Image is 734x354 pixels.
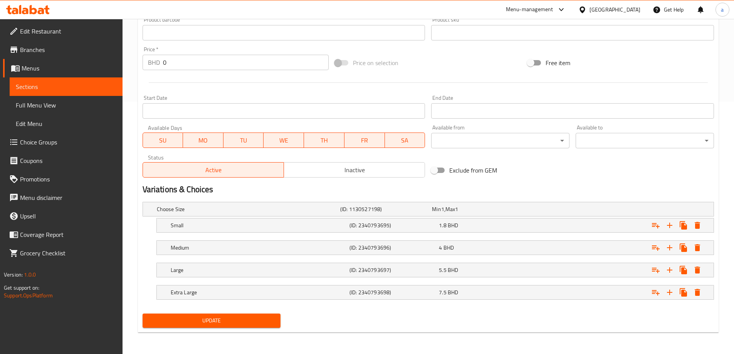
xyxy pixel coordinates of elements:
[443,243,454,253] span: BHD
[149,316,275,325] span: Update
[663,263,677,277] button: Add new choice
[431,133,569,148] div: ​
[3,59,123,77] a: Menus
[3,188,123,207] a: Menu disclaimer
[432,204,441,214] span: Min
[455,204,458,214] span: 1
[143,25,425,40] input: Please enter product barcode
[143,314,281,328] button: Update
[3,22,123,40] a: Edit Restaurant
[445,204,455,214] span: Max
[448,220,458,230] span: BHD
[506,5,553,14] div: Menu-management
[663,241,677,255] button: Add new choice
[171,289,346,296] h5: Extra Large
[20,193,116,202] span: Menu disclaimer
[439,265,446,275] span: 5.5
[10,96,123,114] a: Full Menu View
[171,221,346,229] h5: Small
[439,287,446,297] span: 7.5
[432,205,521,213] div: ,
[349,244,436,252] h5: (ID: 2340793696)
[20,211,116,221] span: Upsell
[388,135,422,146] span: SA
[690,218,704,232] button: Delete Small
[448,265,458,275] span: BHD
[677,218,690,232] button: Clone new choice
[16,101,116,110] span: Full Menu View
[307,135,341,146] span: TH
[20,45,116,54] span: Branches
[4,270,23,280] span: Version:
[143,202,714,216] div: Expand
[677,263,690,277] button: Clone new choice
[649,263,663,277] button: Add choice group
[22,64,116,73] span: Menus
[157,263,714,277] div: Expand
[449,166,497,175] span: Exclude from GEM
[148,58,160,67] p: BHD
[143,184,714,195] h2: Variations & Choices
[546,58,570,67] span: Free item
[590,5,640,14] div: [GEOGRAPHIC_DATA]
[677,285,690,299] button: Clone new choice
[431,25,714,40] input: Please enter product sku
[223,133,264,148] button: TU
[146,135,180,146] span: SU
[157,285,714,299] div: Expand
[677,241,690,255] button: Clone new choice
[186,135,220,146] span: MO
[267,135,301,146] span: WE
[24,270,36,280] span: 1.0.0
[3,151,123,170] a: Coupons
[16,119,116,128] span: Edit Menu
[690,285,704,299] button: Delete Extra Large
[20,248,116,258] span: Grocery Checklist
[146,164,281,176] span: Active
[287,164,422,176] span: Inactive
[4,283,39,293] span: Get support on:
[284,162,425,178] button: Inactive
[10,114,123,133] a: Edit Menu
[20,27,116,36] span: Edit Restaurant
[348,135,382,146] span: FR
[663,218,677,232] button: Add new choice
[4,290,53,300] a: Support.OpsPlatform
[439,220,446,230] span: 1.8
[353,58,398,67] span: Price on selection
[721,5,724,14] span: a
[448,287,458,297] span: BHD
[157,241,714,255] div: Expand
[690,263,704,277] button: Delete Large
[264,133,304,148] button: WE
[304,133,344,148] button: TH
[649,241,663,255] button: Add choice group
[20,230,116,239] span: Coverage Report
[20,138,116,147] span: Choice Groups
[349,221,436,229] h5: (ID: 2340793695)
[20,174,116,184] span: Promotions
[576,133,714,148] div: ​
[441,204,444,214] span: 1
[3,133,123,151] a: Choice Groups
[349,266,436,274] h5: (ID: 2340793697)
[3,170,123,188] a: Promotions
[439,243,442,253] span: 4
[385,133,425,148] button: SA
[163,55,329,70] input: Please enter price
[344,133,385,148] button: FR
[3,207,123,225] a: Upsell
[663,285,677,299] button: Add new choice
[143,162,284,178] button: Active
[3,225,123,244] a: Coverage Report
[649,285,663,299] button: Add choice group
[157,205,337,213] h5: Choose Size
[143,133,183,148] button: SU
[20,156,116,165] span: Coupons
[227,135,261,146] span: TU
[349,289,436,296] h5: (ID: 2340793698)
[690,241,704,255] button: Delete Medium
[3,40,123,59] a: Branches
[340,205,429,213] h5: (ID: 1130527198)
[183,133,223,148] button: MO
